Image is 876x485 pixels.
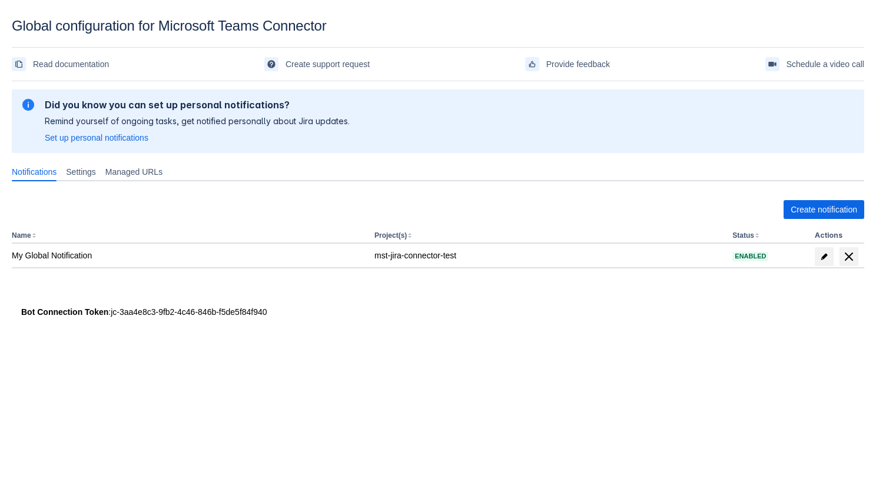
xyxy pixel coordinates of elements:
span: delete [842,250,856,264]
a: Create support request [264,55,370,74]
div: Global configuration for Microsoft Teams Connector [12,18,864,34]
p: Remind yourself of ongoing tasks, get notified personally about Jira updates. [45,115,350,127]
span: documentation [14,59,24,69]
span: Provide feedback [546,55,610,74]
span: Schedule a video call [787,55,864,74]
button: Create notification [784,200,864,219]
span: Enabled [732,253,768,260]
span: videoCall [768,59,777,69]
span: feedback [527,59,537,69]
span: Managed URLs [105,166,162,178]
div: : jc-3aa4e8c3-9fb2-4c46-846b-f5de5f84f940 [21,306,855,318]
h2: Did you know you can set up personal notifications? [45,99,350,111]
button: Status [732,231,754,240]
span: Settings [66,166,96,178]
strong: Bot Connection Token [21,307,108,317]
span: Create support request [286,55,370,74]
div: My Global Notification [12,250,365,261]
span: information [21,98,35,112]
a: Set up personal notifications [45,132,148,144]
span: support [267,59,276,69]
a: Schedule a video call [765,55,864,74]
button: Name [12,231,31,240]
span: Read documentation [33,55,109,74]
span: edit [819,252,829,261]
div: mst-jira-connector-test [374,250,723,261]
button: Project(s) [374,231,407,240]
a: Read documentation [12,55,109,74]
a: Provide feedback [525,55,610,74]
th: Actions [810,228,864,244]
span: Notifications [12,166,57,178]
span: Create notification [791,200,857,219]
